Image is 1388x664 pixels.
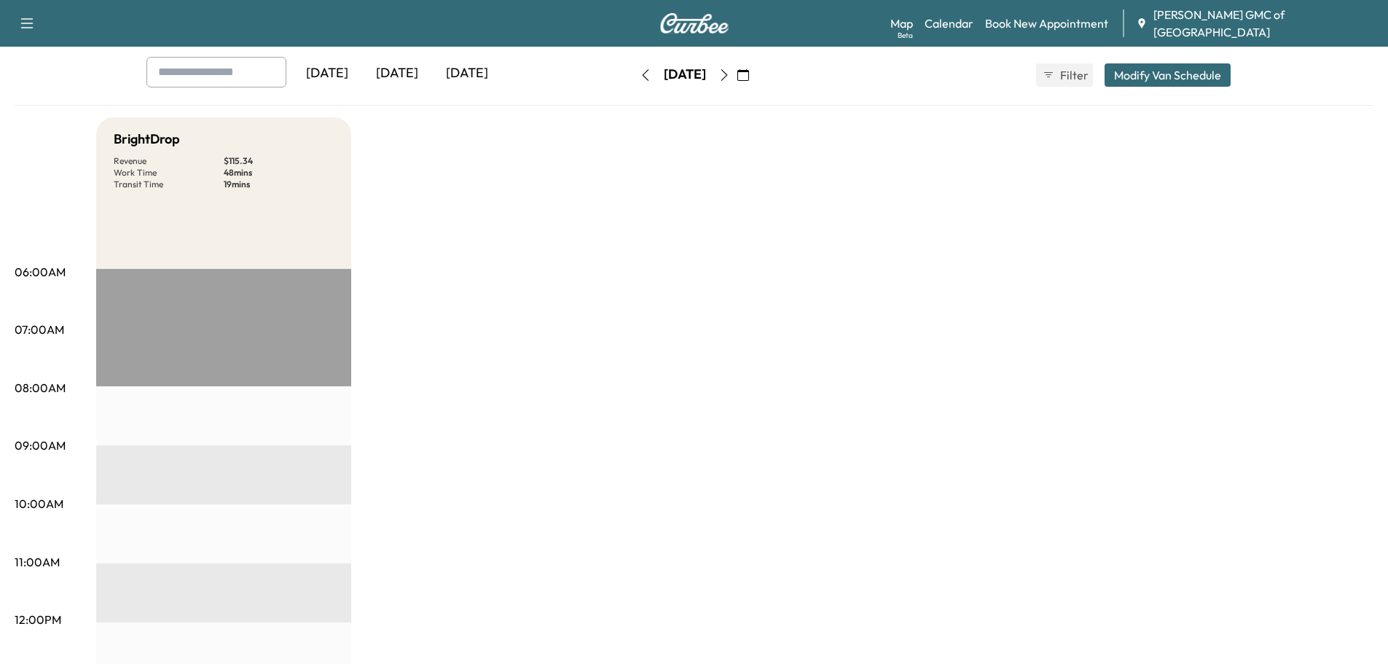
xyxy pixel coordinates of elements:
[890,15,913,32] a: MapBeta
[15,611,61,628] p: 12:00PM
[1105,63,1231,87] button: Modify Van Schedule
[114,129,180,149] h5: BrightDrop
[15,321,64,338] p: 07:00AM
[985,15,1108,32] a: Book New Appointment
[224,167,334,179] p: 48 mins
[15,495,63,512] p: 10:00AM
[1036,63,1093,87] button: Filter
[898,30,913,41] div: Beta
[362,57,432,90] div: [DATE]
[15,553,60,571] p: 11:00AM
[224,155,334,167] p: $ 115.34
[1060,66,1086,84] span: Filter
[1153,6,1376,41] span: [PERSON_NAME] GMC of [GEOGRAPHIC_DATA]
[432,57,502,90] div: [DATE]
[925,15,973,32] a: Calendar
[114,167,224,179] p: Work Time
[224,179,334,190] p: 19 mins
[114,155,224,167] p: Revenue
[292,57,362,90] div: [DATE]
[659,13,729,34] img: Curbee Logo
[15,379,66,397] p: 08:00AM
[664,66,706,84] div: [DATE]
[15,263,66,281] p: 06:00AM
[114,179,224,190] p: Transit Time
[15,437,66,454] p: 09:00AM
